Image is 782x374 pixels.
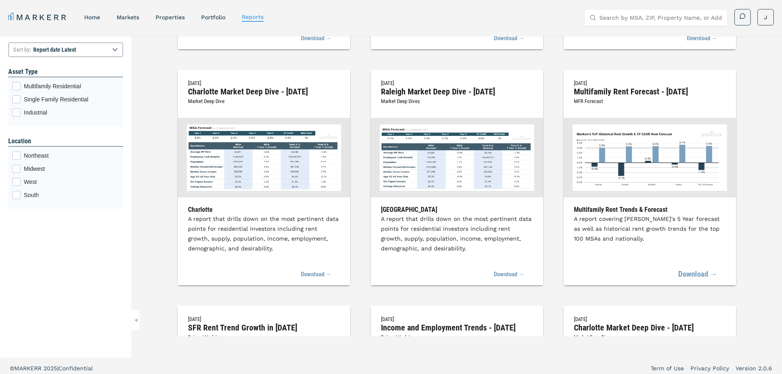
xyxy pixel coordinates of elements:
[187,124,341,191] img: Charlotte Market Deep Dive - 11.4.24
[12,151,119,160] div: Northeast checkbox input
[24,108,119,117] span: Industrial
[188,334,220,340] span: Dataset Update
[188,98,225,104] span: Market Deep Dive
[12,165,119,173] div: Midwest checkbox input
[574,316,587,322] span: [DATE]
[301,30,332,48] a: Download →
[687,30,718,48] a: Download →
[381,98,420,104] span: Market Deep Dives
[24,151,119,160] span: Northeast
[574,98,603,104] span: MFR Forecast
[599,9,722,26] input: Search by MSA, ZIP, Property Name, or Address
[117,14,139,21] a: markets
[494,30,525,48] a: Download →
[381,216,532,252] span: A report that drills down on the most pertinent data points for residential investors including r...
[12,95,119,103] div: Single Family Residential checkbox input
[8,42,123,57] select: Sort by:
[574,80,587,86] span: [DATE]
[188,316,201,322] span: [DATE]
[188,324,340,331] h2: SFR Rent Trend Growth in [DATE]
[24,178,119,186] span: West
[12,191,119,199] div: South checkbox input
[24,82,119,90] span: Multifamily Residential
[574,206,726,214] h3: Multifamily Rent Trends & Forecast
[574,324,726,331] h2: Charlotte Market Deep Dive - [DATE]
[188,206,340,214] h3: Charlotte
[381,324,533,331] h2: Income and Employment Trends - [DATE]
[12,82,119,90] div: Multifamily Residential checkbox input
[757,9,774,25] button: J
[494,266,525,284] a: Download →
[242,14,264,20] a: reports
[156,14,185,21] a: properties
[690,364,729,372] a: Privacy Policy
[764,13,767,21] span: J
[12,178,119,186] div: West checkbox input
[188,216,339,252] span: A report that drills down on the most pertinent data points for residential investors including r...
[736,364,772,372] a: Version 2.0.6
[84,14,100,21] a: home
[14,365,44,372] span: MARKERR
[24,191,119,199] span: South
[381,334,413,340] span: Dataset Update
[8,67,123,77] h1: Asset Type
[381,316,394,322] span: [DATE]
[58,365,93,372] span: Confidential
[380,124,534,191] img: Raleigh Market Deep Dive - 11.4.24
[201,14,225,21] a: Portfolio
[8,136,123,146] h1: Location
[381,80,394,86] span: [DATE]
[573,124,727,191] img: Multifamily Rent Forecast - June 2024
[188,80,201,86] span: [DATE]
[574,334,610,340] span: Market Deep Dive
[678,266,718,284] a: Download →
[188,88,340,95] h2: Charlotte Market Deep Dive - [DATE]
[12,108,119,117] div: Industrial checkbox input
[381,206,533,214] h3: [GEOGRAPHIC_DATA]
[8,11,68,23] a: MARKERR
[301,266,332,284] a: Download →
[651,364,684,372] a: Term of Use
[574,216,720,242] span: A report covering [PERSON_NAME]'s 5 Year forecast as well as historical rent growth trends for th...
[24,95,119,103] span: Single Family Residential
[44,365,58,372] span: 2025 |
[24,165,119,173] span: Midwest
[381,88,533,95] h2: Raleigh Market Deep Dive - [DATE]
[10,365,14,372] span: ©
[574,88,726,95] h2: Multifamily Rent Forecast - [DATE]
